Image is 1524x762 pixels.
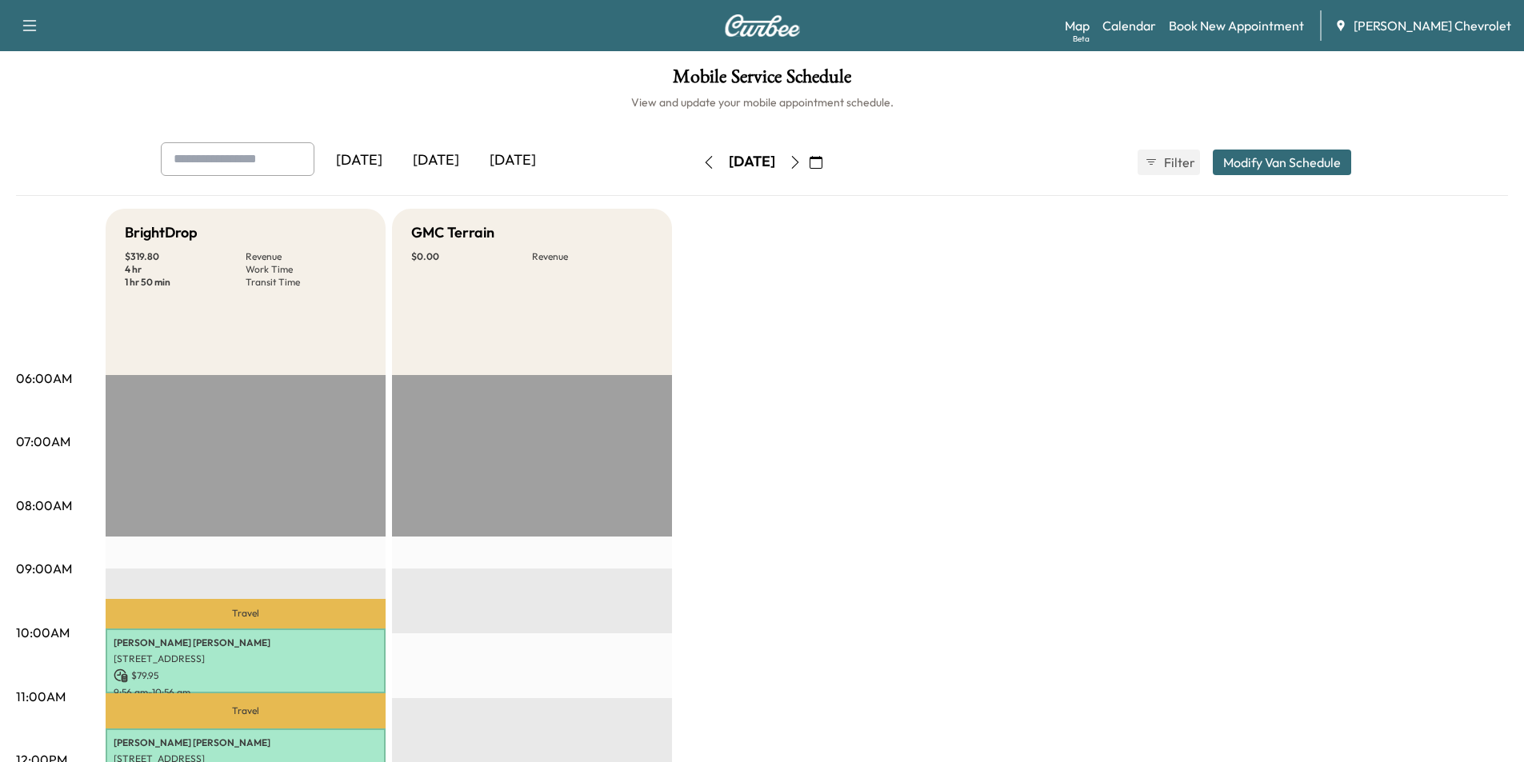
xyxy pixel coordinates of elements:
[246,250,366,263] p: Revenue
[16,559,72,578] p: 09:00AM
[1164,153,1193,172] span: Filter
[16,67,1508,94] h1: Mobile Service Schedule
[1065,16,1090,35] a: MapBeta
[114,652,378,665] p: [STREET_ADDRESS]
[125,276,246,289] p: 1 hr 50 min
[106,693,386,728] p: Travel
[398,142,474,179] div: [DATE]
[1102,16,1156,35] a: Calendar
[16,687,66,706] p: 11:00AM
[246,263,366,276] p: Work Time
[1138,150,1200,175] button: Filter
[246,276,366,289] p: Transit Time
[125,221,198,244] h5: BrightDrop
[106,599,386,629] p: Travel
[411,221,494,244] h5: GMC Terrain
[1169,16,1304,35] a: Book New Appointment
[114,686,378,699] p: 9:56 am - 10:56 am
[114,636,378,649] p: [PERSON_NAME] [PERSON_NAME]
[1354,16,1511,35] span: [PERSON_NAME] Chevrolet
[724,14,801,37] img: Curbee Logo
[16,623,70,642] p: 10:00AM
[16,496,72,515] p: 08:00AM
[125,263,246,276] p: 4 hr
[321,142,398,179] div: [DATE]
[16,94,1508,110] h6: View and update your mobile appointment schedule.
[16,432,70,451] p: 07:00AM
[1073,33,1090,45] div: Beta
[532,250,653,263] p: Revenue
[474,142,551,179] div: [DATE]
[411,250,532,263] p: $ 0.00
[114,668,378,683] p: $ 79.95
[125,250,246,263] p: $ 319.80
[1213,150,1351,175] button: Modify Van Schedule
[16,369,72,388] p: 06:00AM
[729,152,775,172] div: [DATE]
[114,736,378,749] p: [PERSON_NAME] [PERSON_NAME]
